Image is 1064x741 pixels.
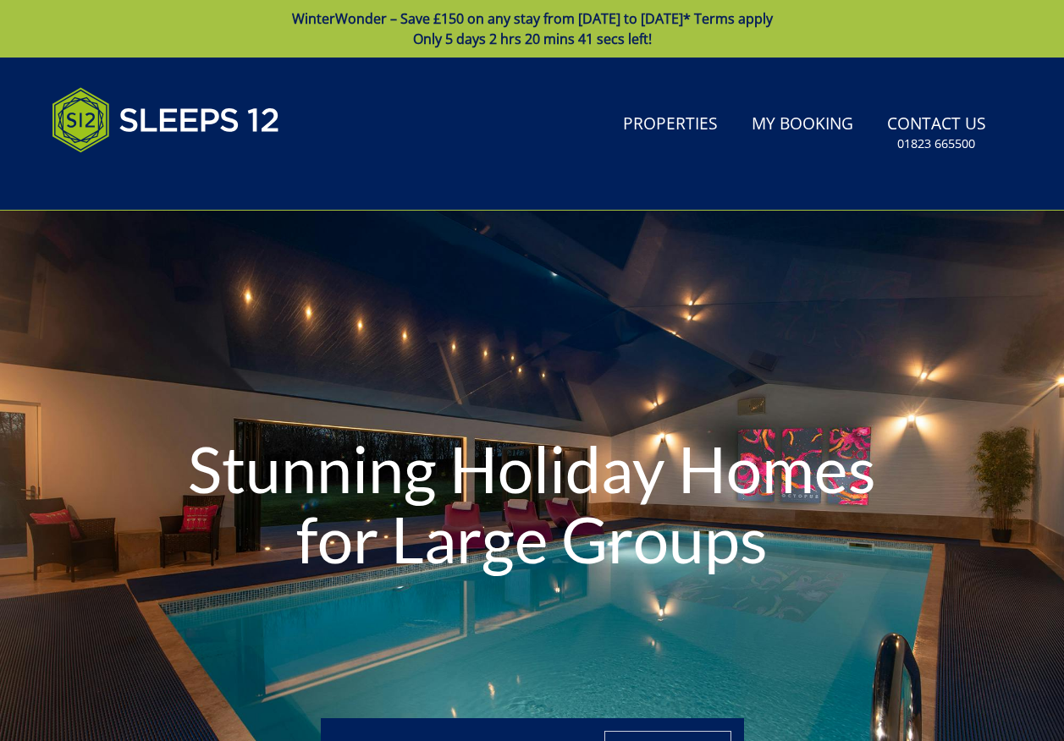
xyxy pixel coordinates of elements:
[413,30,652,48] span: Only 5 days 2 hrs 20 mins 41 secs left!
[880,106,993,161] a: Contact Us01823 665500
[745,106,860,144] a: My Booking
[616,106,725,144] a: Properties
[43,173,221,187] iframe: Customer reviews powered by Trustpilot
[52,78,280,162] img: Sleeps 12
[160,400,905,608] h1: Stunning Holiday Homes for Large Groups
[897,135,975,152] small: 01823 665500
